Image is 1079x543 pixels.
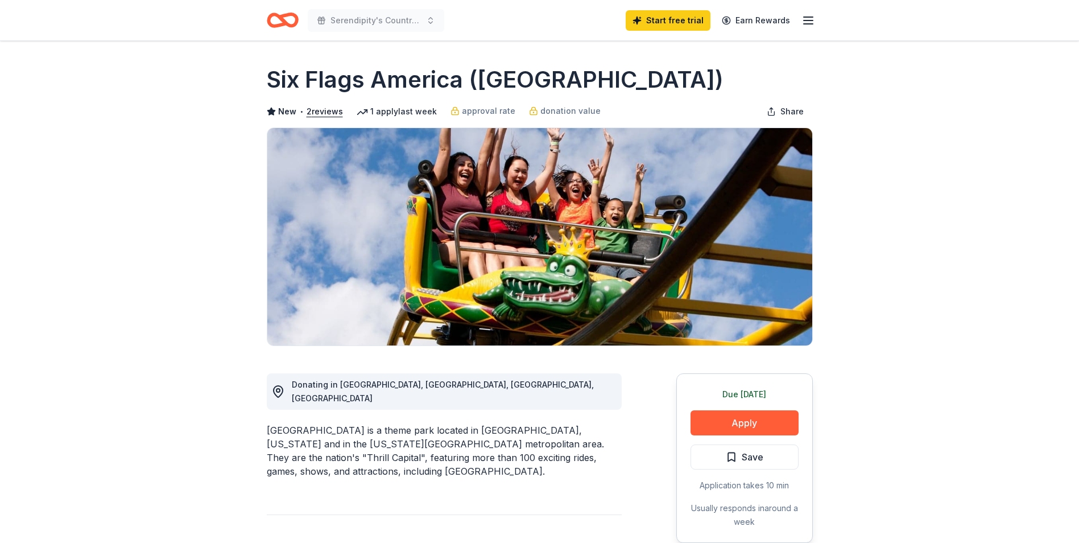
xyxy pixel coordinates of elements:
a: Start free trial [626,10,710,31]
button: Serendipity's Country Gala [308,9,444,32]
span: Share [780,105,804,118]
a: Earn Rewards [715,10,797,31]
h1: Six Flags America ([GEOGRAPHIC_DATA]) [267,64,724,96]
button: Apply [691,410,799,435]
span: Donating in [GEOGRAPHIC_DATA], [GEOGRAPHIC_DATA], [GEOGRAPHIC_DATA], [GEOGRAPHIC_DATA] [292,380,594,403]
span: donation value [540,104,601,118]
span: approval rate [462,104,515,118]
span: • [299,107,303,116]
div: [GEOGRAPHIC_DATA] is a theme park located in [GEOGRAPHIC_DATA], [US_STATE] and in the [US_STATE][... [267,423,622,478]
a: Home [267,7,299,34]
div: 1 apply last week [357,105,437,118]
a: approval rate [450,104,515,118]
div: Usually responds in around a week [691,501,799,529]
button: 2reviews [307,105,343,118]
span: New [278,105,296,118]
img: Image for Six Flags America (Upper Marlboro) [267,128,812,345]
button: Save [691,445,799,470]
div: Application takes 10 min [691,479,799,492]
div: Due [DATE] [691,388,799,401]
a: donation value [529,104,601,118]
button: Share [758,100,813,123]
span: Save [742,450,763,464]
span: Serendipity's Country Gala [330,14,421,27]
